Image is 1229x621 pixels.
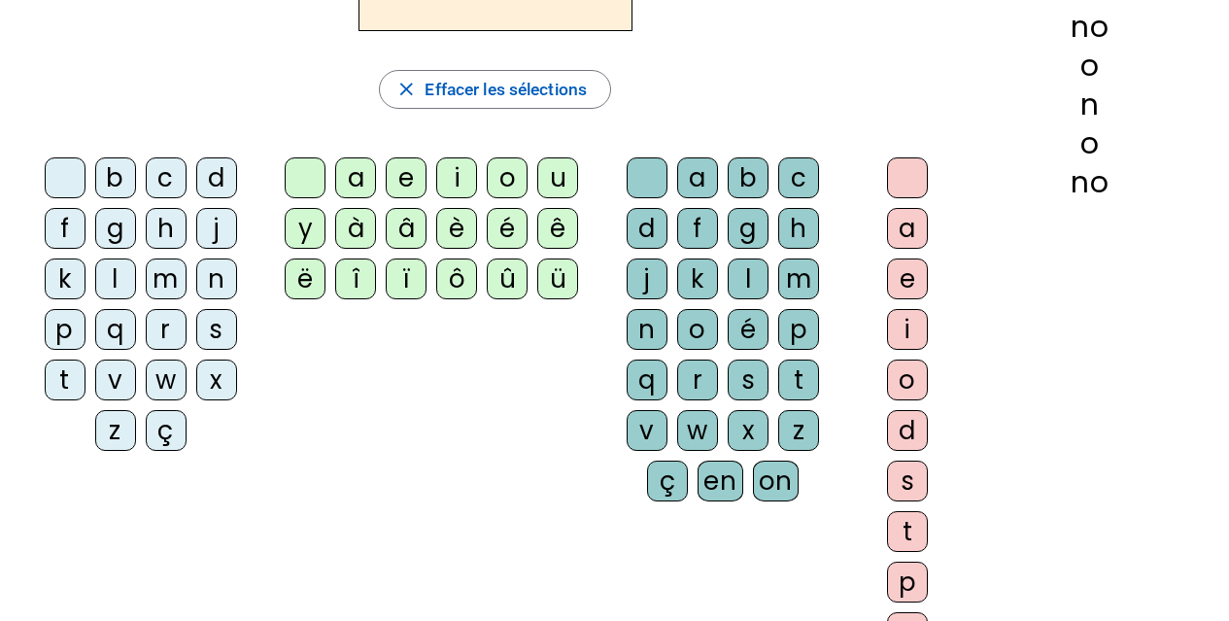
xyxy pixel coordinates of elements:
[45,208,85,249] div: f
[146,360,187,400] div: w
[436,259,477,299] div: ô
[95,157,136,198] div: b
[487,259,528,299] div: û
[196,360,237,400] div: x
[95,259,136,299] div: l
[990,13,1190,42] div: no
[45,259,85,299] div: k
[196,208,237,249] div: j
[95,360,136,400] div: v
[386,157,427,198] div: e
[887,360,928,400] div: o
[627,208,667,249] div: d
[887,461,928,501] div: s
[728,259,768,299] div: l
[335,208,376,249] div: à
[95,309,136,350] div: q
[45,360,85,400] div: t
[728,410,768,451] div: x
[778,157,819,198] div: c
[146,259,187,299] div: m
[887,562,928,603] div: p
[335,157,376,198] div: a
[728,157,768,198] div: b
[778,410,819,451] div: z
[436,157,477,198] div: i
[990,129,1190,158] div: o
[728,309,768,350] div: é
[45,309,85,350] div: p
[285,208,325,249] div: y
[627,309,667,350] div: n
[677,157,718,198] div: a
[436,208,477,249] div: è
[395,79,418,101] mat-icon: close
[379,70,611,109] button: Effacer les sélections
[887,511,928,552] div: t
[778,360,819,400] div: t
[146,157,187,198] div: c
[537,157,578,198] div: u
[677,360,718,400] div: r
[647,461,688,501] div: ç
[677,208,718,249] div: f
[677,309,718,350] div: o
[887,410,928,451] div: d
[537,259,578,299] div: ü
[698,461,742,501] div: en
[386,259,427,299] div: ï
[196,157,237,198] div: d
[677,410,718,451] div: w
[677,259,718,299] div: k
[335,259,376,299] div: î
[146,410,187,451] div: ç
[627,259,667,299] div: j
[146,309,187,350] div: r
[537,208,578,249] div: ê
[487,208,528,249] div: é
[146,208,187,249] div: h
[386,208,427,249] div: â
[627,360,667,400] div: q
[887,259,928,299] div: e
[728,360,768,400] div: s
[990,90,1190,120] div: n
[95,208,136,249] div: g
[425,75,587,104] span: Effacer les sélections
[990,168,1190,197] div: no
[990,52,1190,81] div: o
[728,208,768,249] div: g
[487,157,528,198] div: o
[196,309,237,350] div: s
[778,208,819,249] div: h
[778,259,819,299] div: m
[285,259,325,299] div: ë
[196,259,237,299] div: n
[753,461,799,501] div: on
[887,208,928,249] div: a
[627,410,667,451] div: v
[778,309,819,350] div: p
[95,410,136,451] div: z
[887,309,928,350] div: i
